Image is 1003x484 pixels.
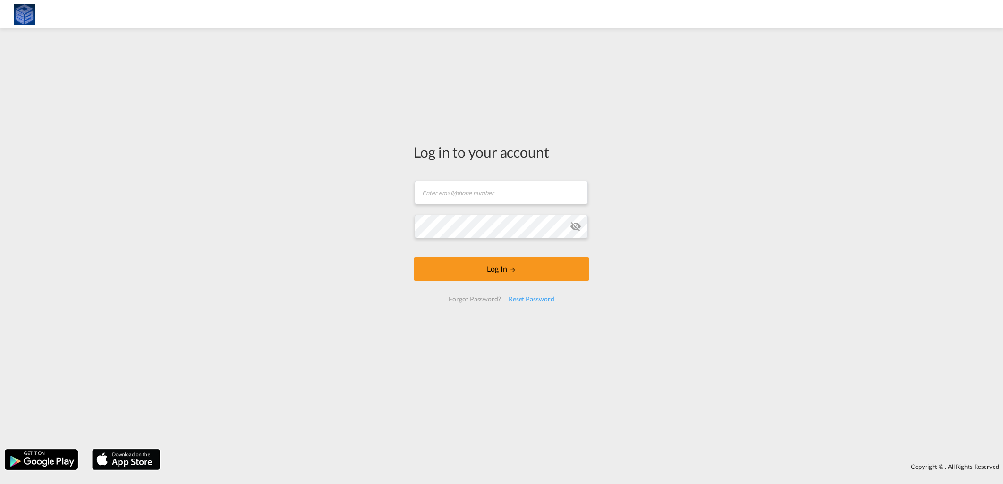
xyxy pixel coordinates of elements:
[570,221,581,232] md-icon: icon-eye-off
[505,291,558,308] div: Reset Password
[414,257,589,281] button: LOGIN
[165,459,1003,475] div: Copyright © . All Rights Reserved
[445,291,504,308] div: Forgot Password?
[415,181,588,204] input: Enter email/phone number
[91,448,161,471] img: apple.png
[14,4,35,25] img: fff785d0086311efa2d3e168b14c2f64.png
[414,142,589,162] div: Log in to your account
[4,448,79,471] img: google.png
